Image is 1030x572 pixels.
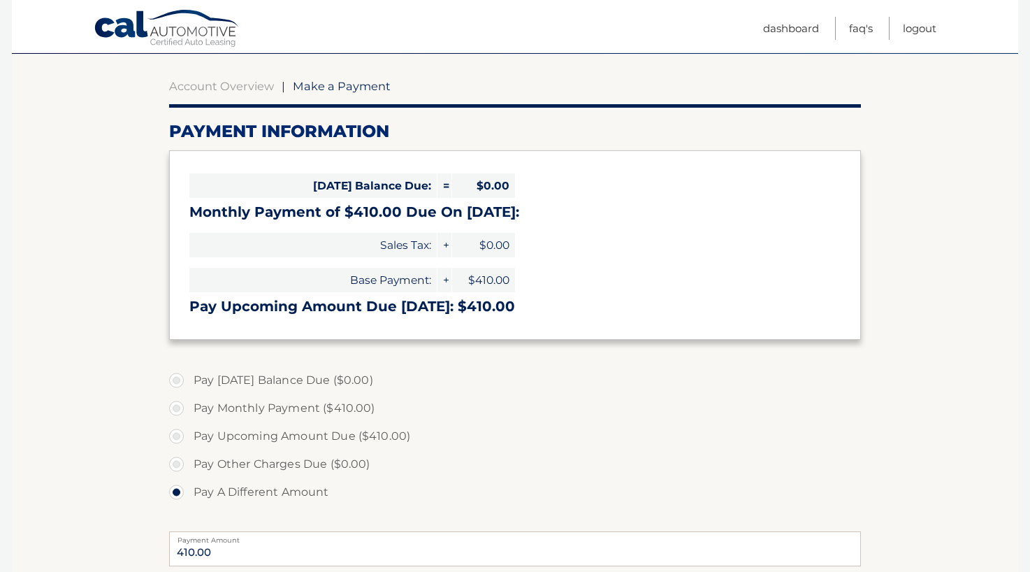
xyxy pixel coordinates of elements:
[282,79,285,93] span: |
[189,298,841,315] h3: Pay Upcoming Amount Due [DATE]: $410.00
[437,268,451,292] span: +
[169,450,861,478] label: Pay Other Charges Due ($0.00)
[293,79,391,93] span: Make a Payment
[169,531,861,566] input: Payment Amount
[169,79,274,93] a: Account Overview
[452,268,515,292] span: $410.00
[763,17,819,40] a: Dashboard
[94,9,240,50] a: Cal Automotive
[169,478,861,506] label: Pay A Different Amount
[169,422,861,450] label: Pay Upcoming Amount Due ($410.00)
[169,531,861,543] label: Payment Amount
[189,173,437,198] span: [DATE] Balance Due:
[903,17,936,40] a: Logout
[169,394,861,422] label: Pay Monthly Payment ($410.00)
[437,233,451,257] span: +
[849,17,873,40] a: FAQ's
[169,366,861,394] label: Pay [DATE] Balance Due ($0.00)
[189,203,841,221] h3: Monthly Payment of $410.00 Due On [DATE]:
[169,121,861,142] h2: Payment Information
[437,173,451,198] span: =
[452,173,515,198] span: $0.00
[452,233,515,257] span: $0.00
[189,268,437,292] span: Base Payment:
[189,233,437,257] span: Sales Tax:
